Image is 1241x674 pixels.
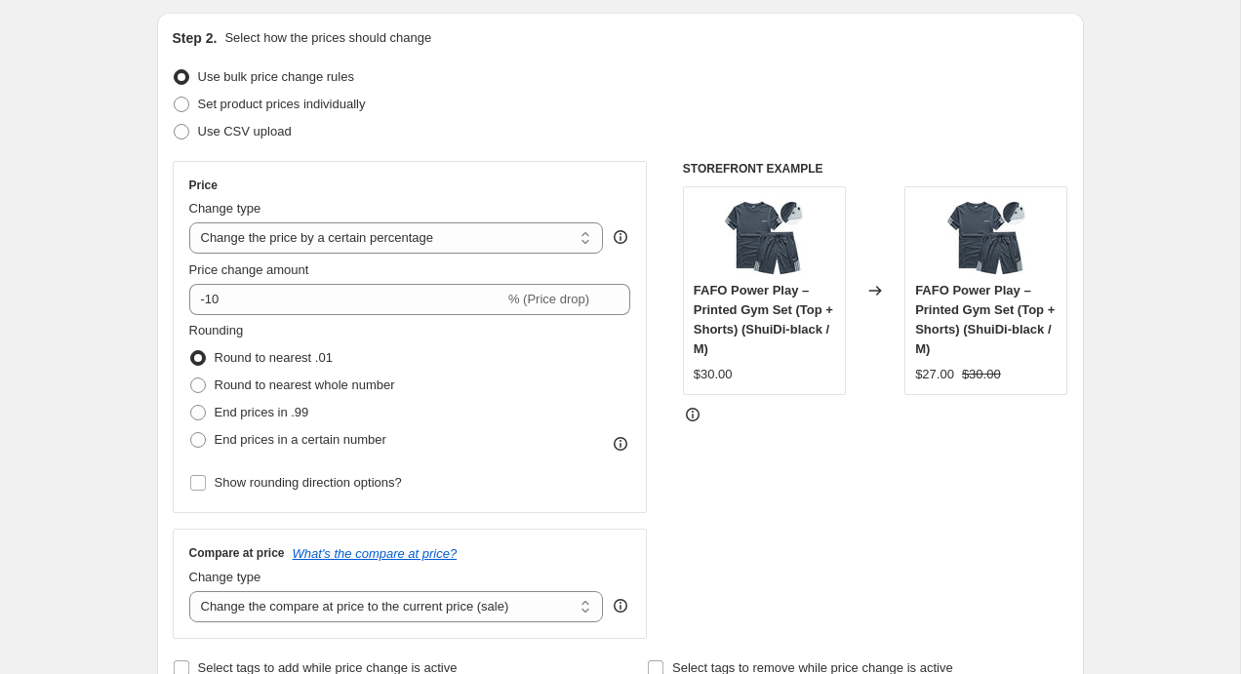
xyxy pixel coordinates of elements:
span: Use bulk price change rules [198,69,354,84]
span: Round to nearest .01 [215,350,333,365]
span: Show rounding direction options? [215,475,402,490]
div: help [611,596,630,615]
img: BB4A2A28D245D62B8378EC5DC6314DC4_80x.jpg [947,197,1025,275]
h3: Compare at price [189,545,285,561]
img: BB4A2A28D245D62B8378EC5DC6314DC4_80x.jpg [725,197,803,275]
div: $30.00 [694,365,733,384]
span: Rounding [189,323,244,337]
span: FAFO Power Play – Printed Gym Set (Top + Shorts) (ShuiDi-black / M) [694,283,833,356]
div: $27.00 [915,365,954,384]
span: Set product prices individually [198,97,366,111]
strike: $30.00 [962,365,1001,384]
span: Change type [189,570,261,584]
span: End prices in a certain number [215,432,386,447]
h3: Price [189,178,218,193]
h6: STOREFRONT EXAMPLE [683,161,1068,177]
span: Change type [189,201,261,216]
span: End prices in .99 [215,405,309,419]
p: Select how the prices should change [224,28,431,48]
button: What's the compare at price? [293,546,458,561]
span: % (Price drop) [508,292,589,306]
h2: Step 2. [173,28,218,48]
span: Use CSV upload [198,124,292,139]
input: -15 [189,284,504,315]
span: Price change amount [189,262,309,277]
span: Round to nearest whole number [215,377,395,392]
div: help [611,227,630,247]
span: FAFO Power Play – Printed Gym Set (Top + Shorts) (ShuiDi-black / M) [915,283,1055,356]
